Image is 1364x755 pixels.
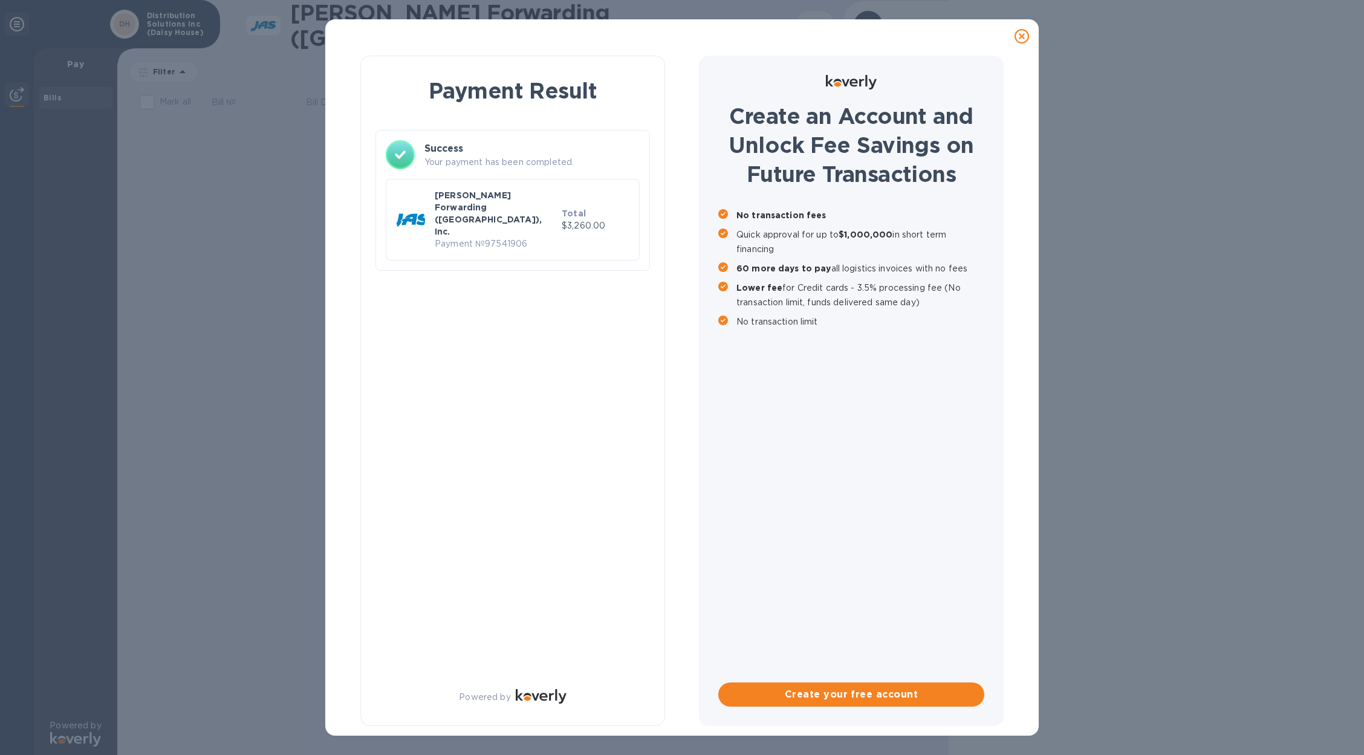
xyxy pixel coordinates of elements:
button: Create your free account [718,682,984,707]
p: $3,260.00 [562,219,629,232]
p: Your payment has been completed. [424,156,640,169]
p: [PERSON_NAME] Forwarding ([GEOGRAPHIC_DATA]), Inc. [435,189,557,238]
b: Lower fee [736,283,782,293]
img: Logo [826,75,877,89]
p: Quick approval for up to in short term financing [736,227,984,256]
b: No transaction fees [736,210,827,220]
p: for Credit cards - 3.5% processing fee (No transaction limit, funds delivered same day) [736,280,984,309]
b: 60 more days to pay [736,264,831,273]
p: No transaction limit [736,314,984,329]
span: Create your free account [728,687,975,702]
p: all logistics invoices with no fees [736,261,984,276]
b: Total [562,209,586,218]
img: Logo [516,689,567,704]
p: Powered by [459,691,510,704]
h1: Payment Result [380,76,645,106]
b: $1,000,000 [839,230,892,239]
p: Payment № 97541906 [435,238,557,250]
h1: Create an Account and Unlock Fee Savings on Future Transactions [718,102,984,189]
h3: Success [424,141,640,156]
